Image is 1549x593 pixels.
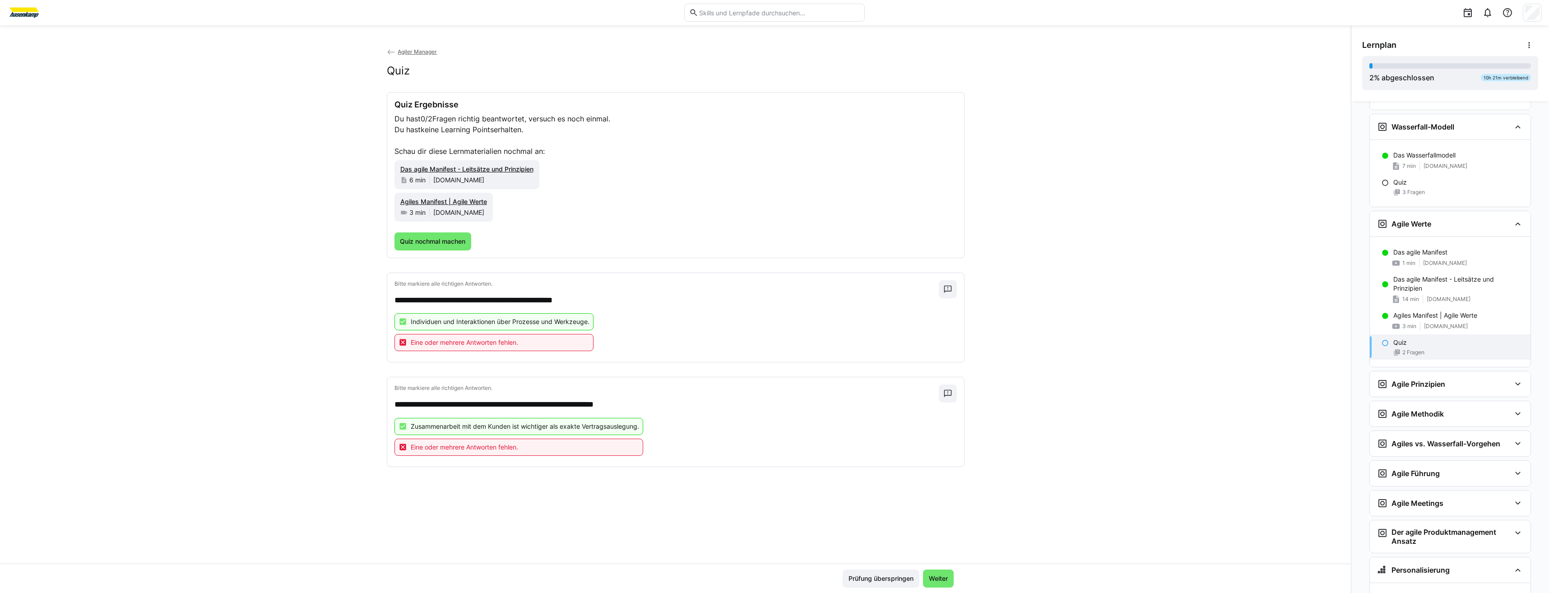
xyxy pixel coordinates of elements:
h3: Wasserfall-Modell [1391,122,1454,131]
span: 3 Fragen [1402,189,1425,196]
span: Agiles Manifest | Agile Werte [400,198,487,205]
p: Agiles Manifest | Agile Werte [1393,311,1477,320]
span: 7 min [1402,162,1416,170]
div: % abgeschlossen [1369,72,1434,83]
a: Agiler Manager [387,48,437,55]
span: Das agile Manifest - Leitsätze und Prinzipien [400,165,533,173]
h2: Quiz [387,64,410,78]
h3: Personalisierung [1391,565,1450,574]
span: 0/2 [421,114,432,123]
button: Prüfung überspringen [843,570,919,588]
p: Individuen und Interaktionen über Prozesse und Werkzeuge. [411,317,589,326]
span: Quiz nochmal machen [399,237,467,246]
span: 14 min [1402,296,1419,303]
h3: Agile Methodik [1391,409,1444,418]
span: 3 min [409,208,426,217]
h3: Der agile Produktmanagement Ansatz [1391,528,1511,546]
span: [DOMAIN_NAME] [1424,323,1468,330]
span: Eine oder mehrere Antworten fehlen. [411,443,518,452]
button: Quiz nochmal machen [394,232,472,250]
p: Schau dir diese Lernmaterialien nochmal an: [394,146,957,157]
h3: Agile Meetings [1391,499,1443,508]
h3: Agiles vs. Wasserfall-Vorgehen [1391,439,1500,448]
span: [DOMAIN_NAME] [433,176,484,185]
span: Lernplan [1362,40,1396,50]
p: Du hast Fragen richtig beantwortet, versuch es noch einmal. [394,113,957,124]
span: 2 [1369,73,1374,82]
span: Prüfung überspringen [847,574,915,583]
p: Das Wasserfallmodell [1393,151,1456,160]
p: Das agile Manifest - Leitsätze und Prinzipien [1393,275,1523,293]
span: Eine oder mehrere Antworten fehlen. [411,338,518,347]
span: 3 min [1402,323,1416,330]
button: Weiter [923,570,954,588]
span: Agiler Manager [398,48,437,55]
span: [DOMAIN_NAME] [1427,296,1470,303]
div: 10h 21m verbleibend [1481,74,1531,81]
h3: Agile Werte [1391,219,1431,228]
p: Das agile Manifest [1393,248,1447,257]
p: Du hast erhalten. [394,124,957,135]
h3: Agile Führung [1391,469,1440,478]
span: Weiter [928,574,949,583]
p: Quiz [1393,338,1407,347]
span: [DOMAIN_NAME] [1423,259,1467,267]
span: 6 min [409,176,426,185]
input: Skills und Lernpfade durchsuchen… [698,9,860,17]
span: 2 Fragen [1402,349,1424,356]
span: keine Learning Points [421,125,494,134]
h3: Agile Prinzipien [1391,380,1445,389]
span: 1 min [1402,259,1415,267]
p: Bitte markiere alle richtigen Antworten. [394,280,939,287]
p: Quiz [1393,178,1407,187]
p: Zusammenarbeit mit dem Kunden ist wichtiger als exakte Vertragsauslegung. [411,422,639,431]
span: [DOMAIN_NAME] [433,208,484,217]
h3: Quiz Ergebnisse [394,100,957,110]
p: Bitte markiere alle richtigen Antworten. [394,385,939,392]
span: [DOMAIN_NAME] [1424,162,1467,170]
